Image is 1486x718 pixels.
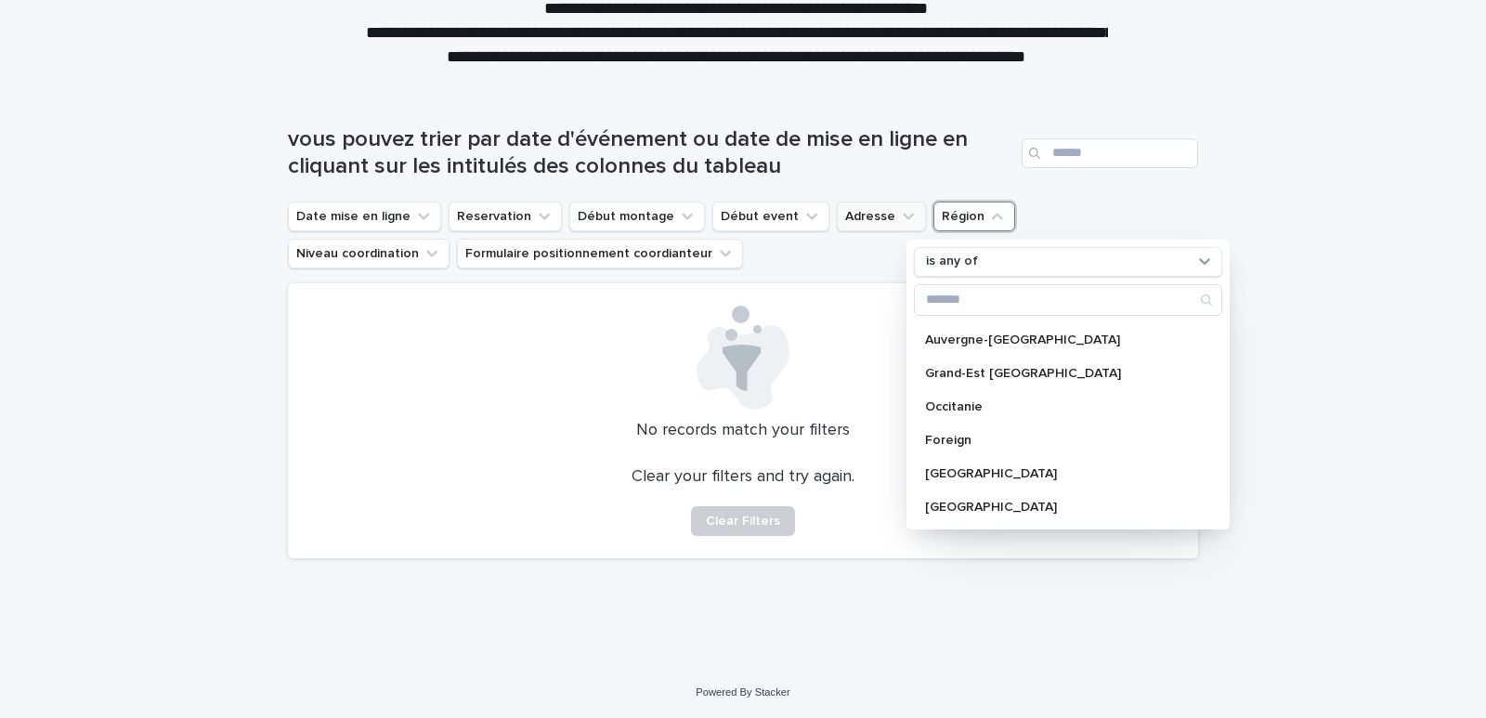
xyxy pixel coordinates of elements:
[915,285,1221,315] input: Search
[632,467,854,488] p: Clear your filters and try again.
[449,202,562,231] button: Reservation
[837,202,926,231] button: Adresse
[706,515,780,528] span: Clear Filters
[288,202,441,231] button: Date mise en ligne
[712,202,829,231] button: Début event
[696,686,789,698] a: Powered By Stacker
[457,239,743,268] button: Formulaire positionnement coordianteur
[288,239,450,268] button: Niveau coordination
[925,367,1193,380] p: Grand-Est [GEOGRAPHIC_DATA]
[925,400,1193,413] p: Occitanie
[925,434,1193,447] p: Foreign
[926,254,978,269] p: is any of
[691,506,795,536] button: Clear Filters
[925,467,1193,480] p: [GEOGRAPHIC_DATA]
[569,202,705,231] button: Début montage
[310,421,1176,441] p: No records match your filters
[914,284,1222,316] div: Search
[933,202,1015,231] button: Région
[1022,138,1198,168] input: Search
[925,501,1193,514] p: [GEOGRAPHIC_DATA]
[288,126,1014,180] h1: vous pouvez trier par date d'événement ou date de mise en ligne en cliquant sur les intitulés des...
[925,333,1193,346] p: Auvergne-[GEOGRAPHIC_DATA]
